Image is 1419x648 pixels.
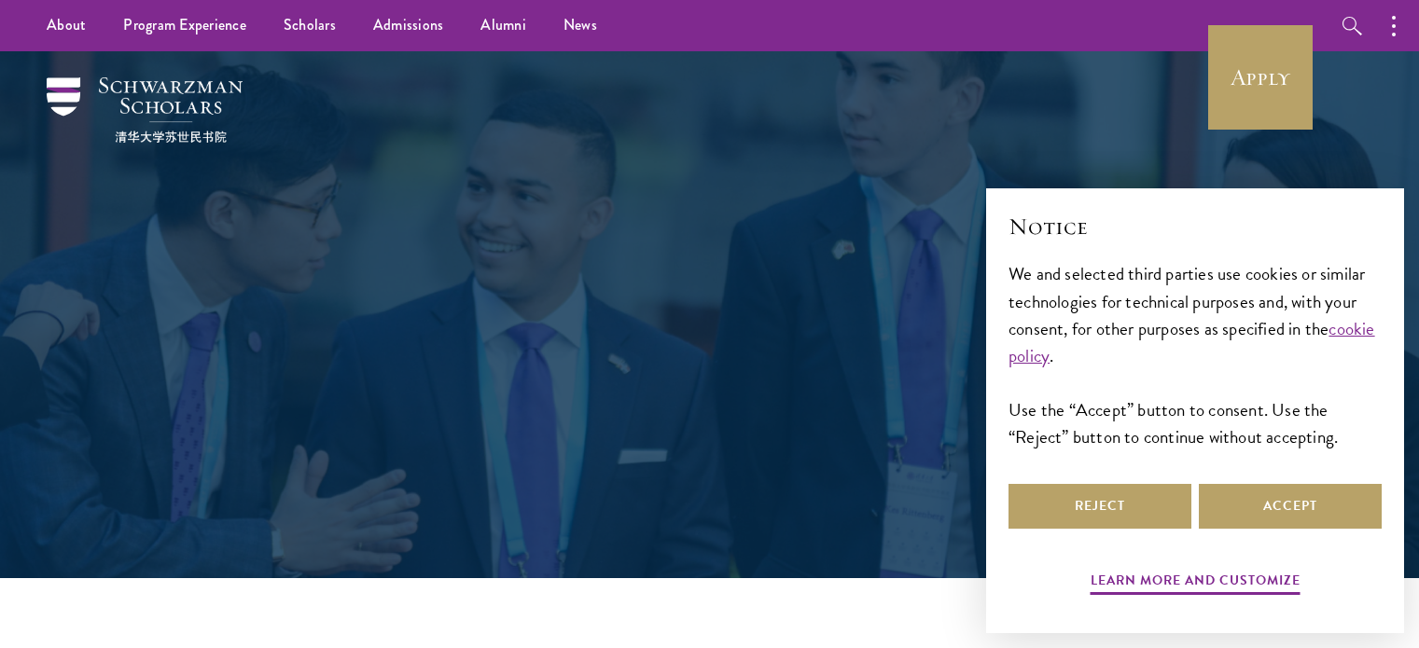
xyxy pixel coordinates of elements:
button: Reject [1009,484,1191,529]
img: Schwarzman Scholars [47,77,243,143]
div: We and selected third parties use cookies or similar technologies for technical purposes and, wit... [1009,260,1382,449]
button: Learn more and customize [1091,569,1301,598]
a: cookie policy [1009,315,1375,369]
a: Apply [1208,25,1313,130]
h2: Notice [1009,211,1382,242]
button: Accept [1199,484,1382,529]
